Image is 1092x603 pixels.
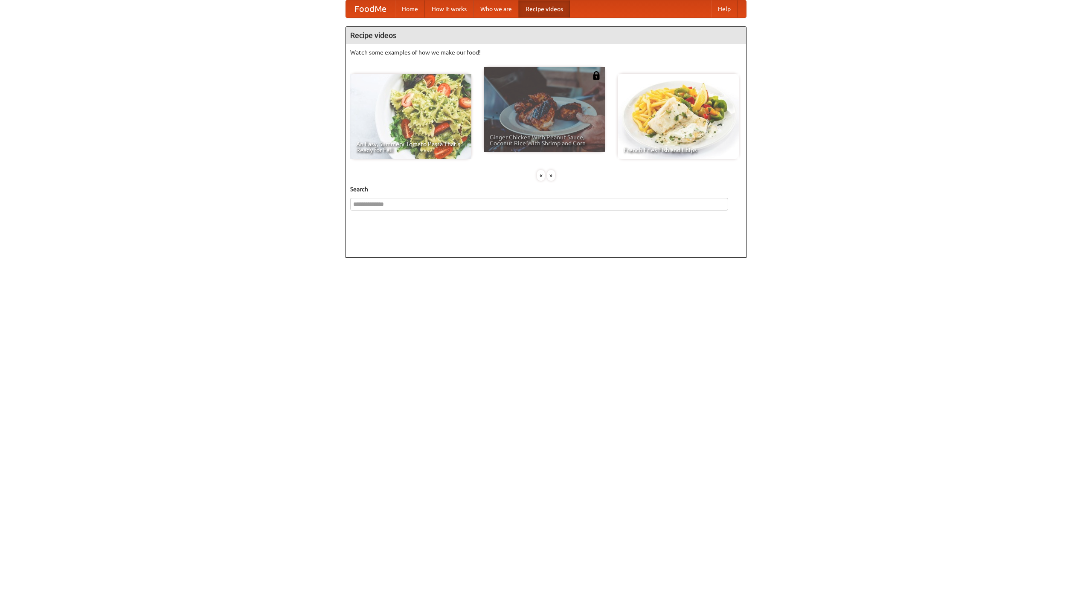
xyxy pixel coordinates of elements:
[425,0,473,17] a: How it works
[346,27,746,44] h4: Recipe videos
[473,0,519,17] a: Who we are
[350,74,471,159] a: An Easy, Summery Tomato Pasta That's Ready for Fall
[537,170,545,181] div: «
[395,0,425,17] a: Home
[350,48,742,57] p: Watch some examples of how we make our food!
[592,71,601,80] img: 483408.png
[624,147,733,153] span: French Fries Fish and Chips
[519,0,570,17] a: Recipe videos
[350,185,742,193] h5: Search
[711,0,738,17] a: Help
[618,74,739,159] a: French Fries Fish and Chips
[346,0,395,17] a: FoodMe
[547,170,555,181] div: »
[356,141,465,153] span: An Easy, Summery Tomato Pasta That's Ready for Fall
